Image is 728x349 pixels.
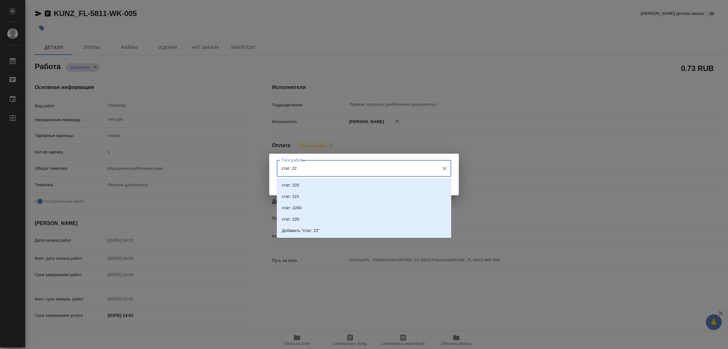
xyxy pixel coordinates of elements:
p: стат: 221 [282,193,299,200]
p: стат: 2200 [282,205,302,211]
button: Очистить [440,164,449,173]
p: стат: 225 [282,182,299,188]
p: Добавить "стат: 22" [282,228,320,234]
p: стат: 220 [282,216,299,222]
